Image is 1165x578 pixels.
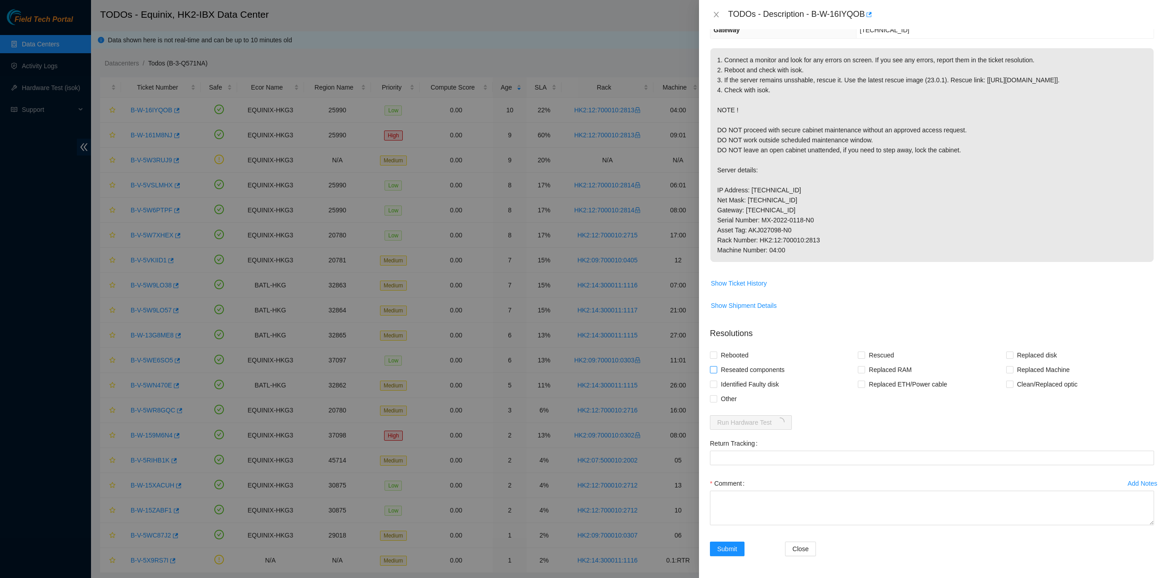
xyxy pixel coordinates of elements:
[865,362,915,377] span: Replaced RAM
[792,544,809,554] span: Close
[785,542,816,556] button: Close
[717,362,788,377] span: Reseated components
[710,415,792,430] button: Run Hardware Testloading
[710,542,745,556] button: Submit
[717,392,740,406] span: Other
[710,491,1154,525] textarea: Comment
[713,11,720,18] span: close
[710,10,723,19] button: Close
[865,348,897,362] span: Rescued
[710,320,1154,340] p: Resolutions
[710,48,1154,262] p: 1. Connect a monitor and look for any errors on screen. If you see any errors, report them in the...
[710,298,777,313] button: Show Shipment Details
[1127,476,1158,491] button: Add Notes
[1013,377,1081,392] span: Clean/Replaced optic
[717,348,752,362] span: Rebooted
[710,476,748,491] label: Comment
[1013,362,1074,377] span: Replaced Machine
[717,377,783,392] span: Identified Faulty disk
[710,436,761,451] label: Return Tracking
[865,377,951,392] span: Replaced ETH/Power cable
[860,26,909,34] span: [TECHNICAL_ID]
[714,26,740,34] span: Gateway
[711,301,777,311] span: Show Shipment Details
[711,278,767,288] span: Show Ticket History
[1013,348,1061,362] span: Replaced disk
[717,544,737,554] span: Submit
[710,451,1154,465] input: Return Tracking
[728,7,1154,22] div: TODOs - Description - B-W-16IYQOB
[710,276,767,291] button: Show Ticket History
[1128,480,1157,487] div: Add Notes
